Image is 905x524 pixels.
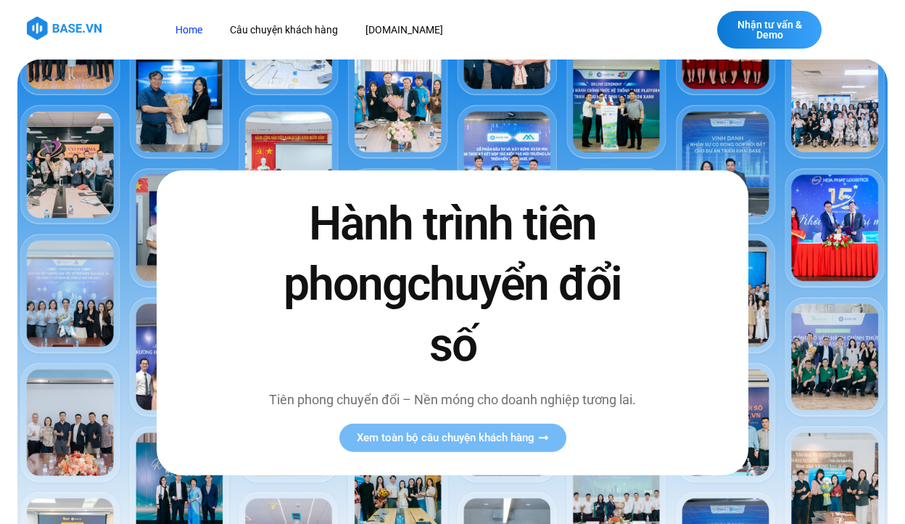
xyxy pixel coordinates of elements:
[717,11,822,49] a: Nhận tư vấn & Demo
[165,17,645,44] nav: Menu
[219,17,349,44] a: Câu chuyện khách hàng
[339,424,566,452] a: Xem toàn bộ câu chuyện khách hàng
[732,20,807,40] span: Nhận tư vấn & Demo
[165,17,213,44] a: Home
[407,257,621,372] span: chuyển đổi số
[357,433,534,443] span: Xem toàn bộ câu chuyện khách hàng
[268,194,637,375] h2: Hành trình tiên phong
[355,17,454,44] a: [DOMAIN_NAME]
[268,390,637,409] p: Tiên phong chuyển đổi – Nền móng cho doanh nghiệp tương lai.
